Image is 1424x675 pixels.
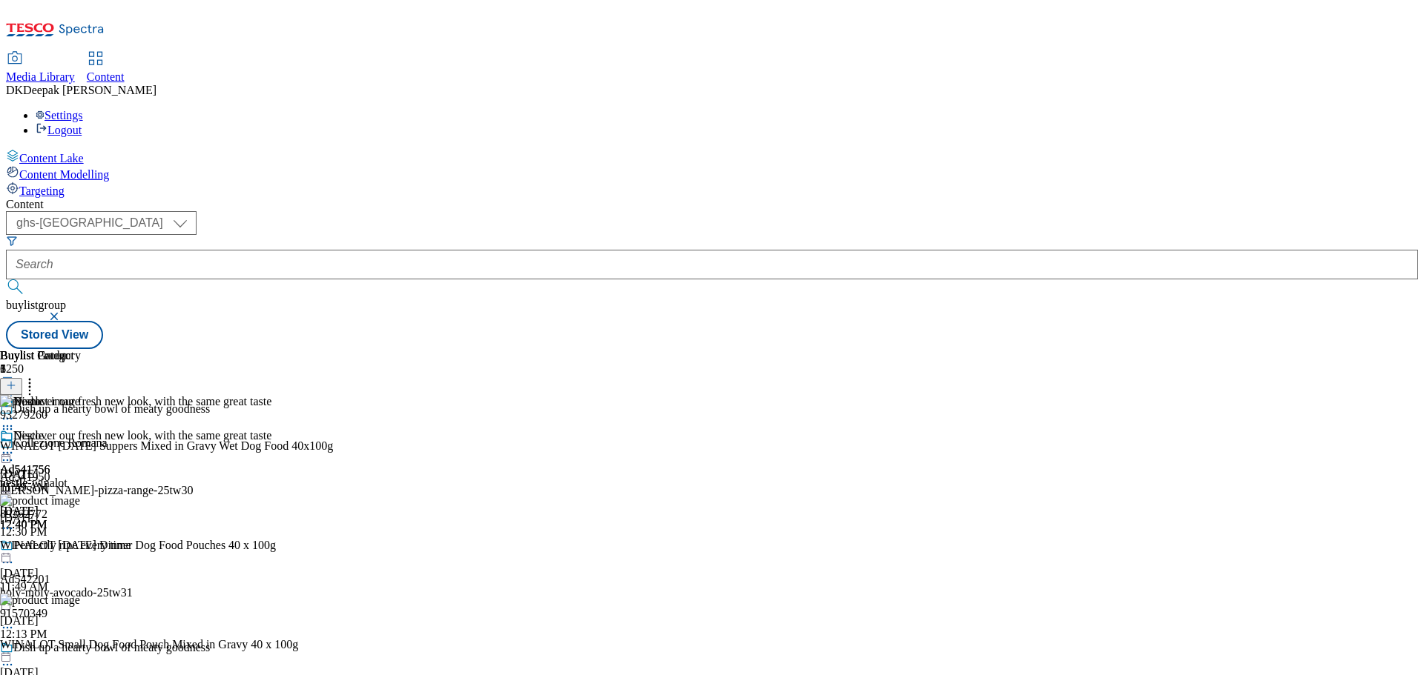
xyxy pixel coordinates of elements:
[6,235,18,247] svg: Search Filters
[19,152,84,164] span: Content Lake
[6,165,1418,182] a: Content Modelling
[87,70,125,83] span: Content
[6,149,1418,165] a: Content Lake
[36,124,82,136] a: Logout
[6,299,66,311] span: buylistgroup
[6,84,23,96] span: DK
[6,250,1418,279] input: Search
[6,53,75,84] a: Media Library
[6,321,103,349] button: Stored View
[6,198,1418,211] div: Content
[6,182,1418,198] a: Targeting
[19,168,109,181] span: Content Modelling
[87,53,125,84] a: Content
[6,70,75,83] span: Media Library
[23,84,156,96] span: Deepak [PERSON_NAME]
[36,109,83,122] a: Settings
[19,184,65,197] span: Targeting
